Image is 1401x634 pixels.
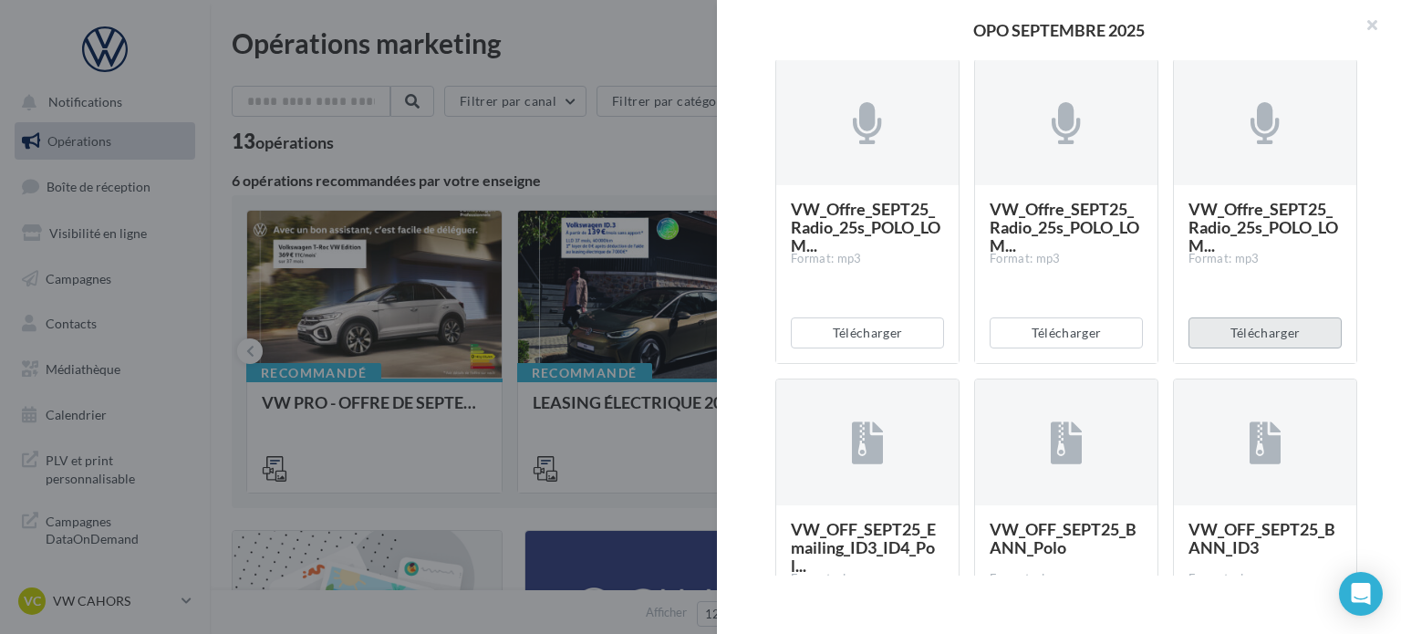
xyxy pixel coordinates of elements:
[791,317,944,348] button: Télécharger
[1188,199,1338,255] span: VW_Offre_SEPT25_Radio_25s_POLO_LOM...
[791,251,944,267] div: Format: mp3
[746,22,1372,38] div: OPO SEPTEMBRE 2025
[1188,317,1342,348] button: Télécharger
[791,571,944,587] div: Format: zip
[990,571,1143,587] div: Format: zip
[1188,519,1335,557] span: VW_OFF_SEPT25_BANN_ID3
[791,199,940,255] span: VW_Offre_SEPT25_Radio_25s_POLO_LOM...
[990,251,1143,267] div: Format: mp3
[1188,251,1342,267] div: Format: mp3
[990,199,1139,255] span: VW_Offre_SEPT25_Radio_25s_POLO_LOM...
[1188,571,1342,587] div: Format: zip
[990,317,1143,348] button: Télécharger
[990,519,1136,557] span: VW_OFF_SEPT25_BANN_Polo
[1339,572,1383,616] div: Open Intercom Messenger
[791,519,936,576] span: VW_OFF_SEPT25_Emailing_ID3_ID4_Pol...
